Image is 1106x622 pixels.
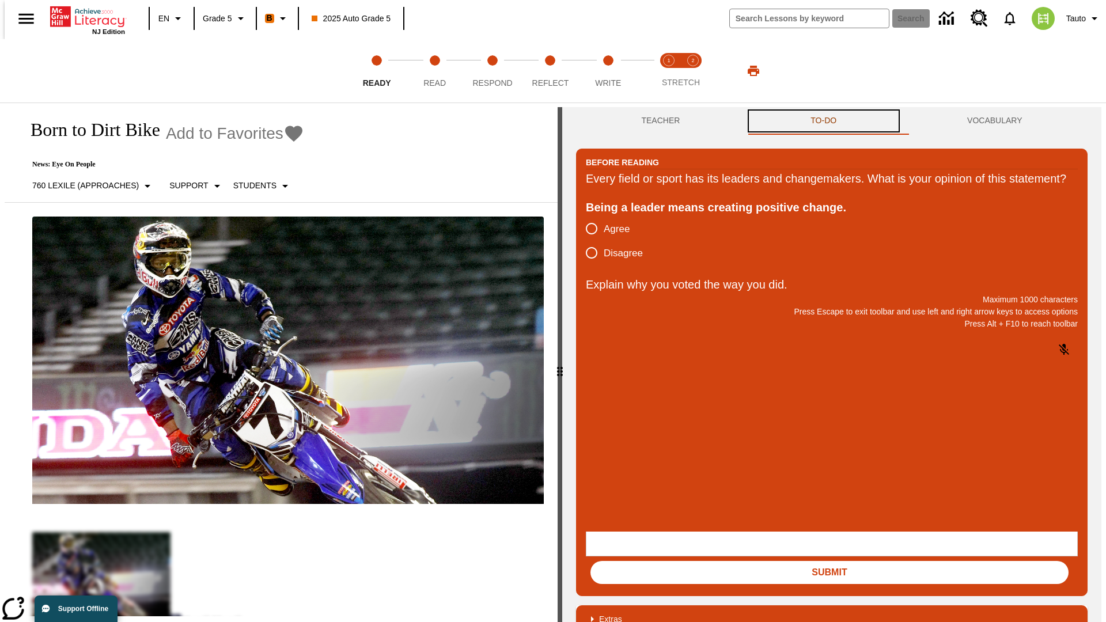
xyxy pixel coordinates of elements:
button: Support Offline [35,596,118,622]
button: Language: EN, Select a language [153,8,190,29]
div: activity [562,107,1101,622]
a: Resource Center, Will open in new tab [964,3,995,34]
button: Submit [590,561,1069,584]
span: Support Offline [58,605,108,613]
img: Motocross racer James Stewart flies through the air on his dirt bike. [32,217,544,505]
span: Add to Favorites [166,124,283,143]
span: 2025 Auto Grade 5 [312,13,391,25]
span: Read [423,78,446,88]
p: Press Escape to exit toolbar and use left and right arrow keys to access options [586,306,1078,318]
span: Ready [363,78,391,88]
div: Every field or sport has its leaders and changemakers. What is your opinion of this statement? [586,169,1078,188]
button: Stretch Respond step 2 of 2 [676,39,710,103]
div: Press Enter or Spacebar and then press right and left arrow keys to move the slider [558,107,562,622]
span: EN [158,13,169,25]
button: Add to Favorites - Born to Dirt Bike [166,123,304,143]
span: Write [595,78,621,88]
button: Ready step 1 of 5 [343,39,410,103]
h2: Before Reading [586,156,659,169]
button: Boost Class color is orange. Change class color [260,8,294,29]
button: Grade: Grade 5, Select a grade [198,8,252,29]
p: Support [169,180,208,192]
div: Home [50,4,125,35]
div: reading [5,107,558,616]
span: Agree [604,222,630,237]
button: VOCABULARY [902,107,1088,135]
button: Scaffolds, Support [165,176,228,196]
span: Reflect [532,78,569,88]
button: Reflect step 4 of 5 [517,39,584,103]
img: avatar image [1032,7,1055,30]
p: Maximum 1000 characters [586,294,1078,306]
button: Stretch Read step 1 of 2 [652,39,685,103]
p: Explain why you voted the way you did. [586,275,1078,294]
text: 1 [667,58,670,63]
p: 760 Lexile (Approaches) [32,180,139,192]
body: Explain why you voted the way you did. Maximum 1000 characters Press Alt + F10 to reach toolbar P... [5,9,168,20]
input: search field [730,9,889,28]
span: STRETCH [662,78,700,87]
a: Notifications [995,3,1025,33]
button: Write step 5 of 5 [575,39,642,103]
button: TO-DO [745,107,902,135]
span: B [267,11,272,25]
span: Tauto [1066,13,1086,25]
a: Data Center [932,3,964,35]
button: Print [735,60,772,81]
h1: Born to Dirt Bike [18,119,160,141]
button: Select Lexile, 760 Lexile (Approaches) [28,176,159,196]
button: Respond step 3 of 5 [459,39,526,103]
button: Open side menu [9,2,43,36]
span: Respond [472,78,512,88]
text: 2 [691,58,694,63]
span: Disagree [604,246,643,261]
span: NJ Edition [92,28,125,35]
button: Select a new avatar [1025,3,1062,33]
p: Students [233,180,276,192]
button: Profile/Settings [1062,8,1106,29]
button: Select Student [229,176,297,196]
div: Instructional Panel Tabs [576,107,1088,135]
div: poll [586,217,652,265]
p: News: Eye On People [18,160,304,169]
div: Being a leader means creating positive change. [586,198,1078,217]
button: Teacher [576,107,745,135]
button: Read step 2 of 5 [401,39,468,103]
p: Press Alt + F10 to reach toolbar [586,318,1078,330]
span: Grade 5 [203,13,232,25]
button: Click to activate and allow voice recognition [1050,336,1078,363]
